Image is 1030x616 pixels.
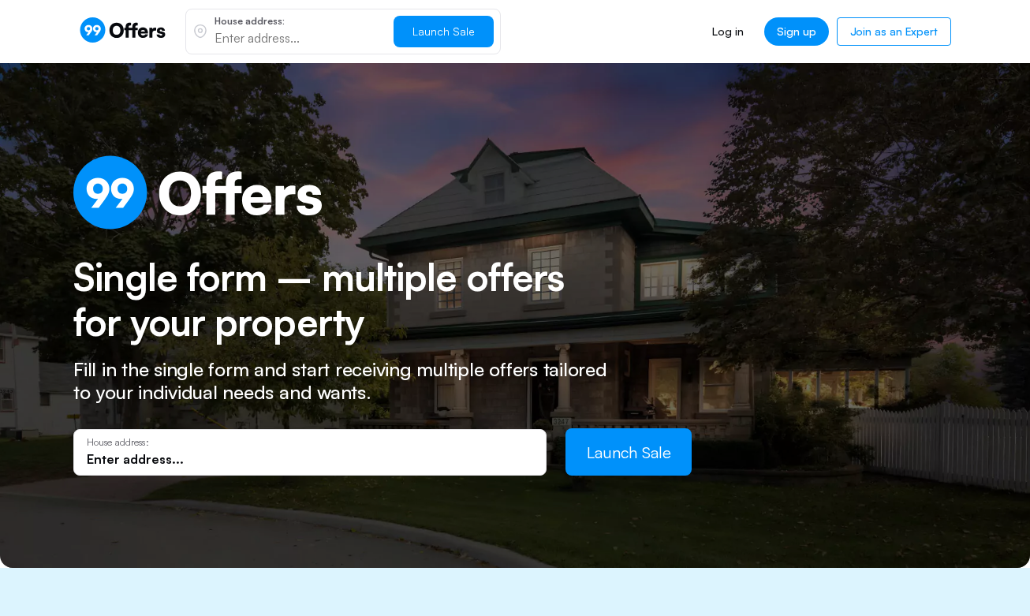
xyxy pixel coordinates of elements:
span: Launch Sale [587,442,671,462]
a: Join as an Expert [837,17,951,46]
span: Launch Sale [412,24,475,38]
input: Enter address... [215,29,381,47]
input: Enter address... [87,450,533,468]
h2: Single form – multiple offers for your property [73,255,598,345]
button: Launch Sale [394,16,494,47]
p: Fill in the single form and start receiving multiple offers tailored to your individual needs and... [73,358,625,404]
p: House address: [87,437,533,448]
a: Sign up [764,17,829,46]
a: Log in [700,17,756,46]
p: House address: [215,17,381,26]
button: Launch Sale [565,428,692,476]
